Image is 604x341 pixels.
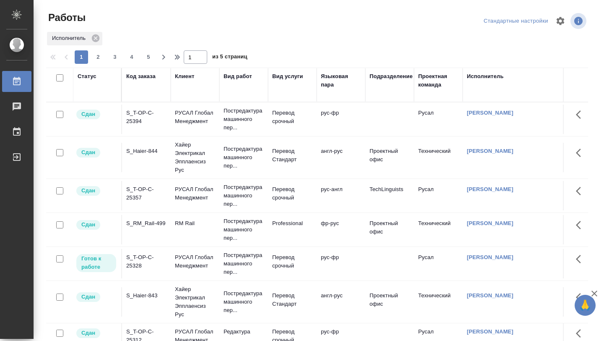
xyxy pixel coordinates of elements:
a: [PERSON_NAME] [467,254,513,260]
button: 🙏 [575,295,596,316]
button: Здесь прячутся важные кнопки [571,143,591,163]
div: Менеджер проверил работу исполнителя, передает ее на следующий этап [75,185,117,197]
button: 5 [142,50,155,64]
p: Постредактура машинного пер... [224,107,264,132]
a: [PERSON_NAME] [467,148,513,154]
div: Клиент [175,72,194,81]
td: рус-фр [317,105,365,134]
a: [PERSON_NAME] [467,292,513,299]
td: англ-рус [317,143,365,172]
p: Сдан [81,110,95,118]
button: Здесь прячутся важные кнопки [571,105,591,125]
div: S_RM_Rail-499 [126,219,167,228]
div: S_T-OP-C-25357 [126,185,167,202]
div: Менеджер проверил работу исполнителя, передает ее на следующий этап [75,147,117,158]
div: Менеджер проверил работу исполнителя, передает ее на следующий этап [75,291,117,303]
a: [PERSON_NAME] [467,186,513,192]
div: Исполнитель [467,72,504,81]
span: 🙏 [578,296,592,314]
p: Сдан [81,186,95,195]
p: РУСАЛ Глобал Менеджмент [175,185,215,202]
p: Перевод Стандарт [272,147,312,164]
td: Русал [414,181,463,210]
p: Исполнитель [52,34,89,42]
span: 5 [142,53,155,61]
div: Статус [78,72,96,81]
a: [PERSON_NAME] [467,220,513,226]
p: Перевод Стандарт [272,291,312,308]
button: 2 [91,50,105,64]
button: Здесь прячутся важные кнопки [571,181,591,201]
div: Проектная команда [418,72,458,89]
a: [PERSON_NAME] [467,110,513,116]
div: S_Haier-844 [126,147,167,155]
p: RM Rail [175,219,215,228]
button: 3 [108,50,122,64]
p: Готов к работе [81,254,111,271]
div: S_Haier-843 [126,291,167,300]
p: РУСАЛ Глобал Менеджмент [175,109,215,126]
td: рус-англ [317,181,365,210]
p: Хайер Электрикал Эпплаенсиз Рус [175,141,215,174]
p: Сдан [81,329,95,337]
td: фр-рус [317,215,365,244]
p: Постредактура машинного пер... [224,145,264,170]
td: Проектный офис [365,215,414,244]
td: Технический [414,287,463,317]
div: split button [482,15,550,28]
span: Работы [46,11,86,24]
p: Постредактура машинного пер... [224,183,264,208]
p: Постредактура машинного пер... [224,289,264,315]
p: Редактура [224,328,264,336]
button: Здесь прячутся важные кнопки [571,287,591,307]
td: Технический [414,143,463,172]
div: S_T-OP-C-25328 [126,253,167,270]
p: РУСАЛ Глобал Менеджмент [175,253,215,270]
td: Русал [414,249,463,278]
div: Код заказа [126,72,156,81]
a: [PERSON_NAME] [467,328,513,335]
p: Перевод срочный [272,253,312,270]
p: Сдан [81,220,95,229]
span: 4 [125,53,138,61]
button: Здесь прячутся важные кнопки [571,215,591,235]
div: Подразделение [370,72,413,81]
div: S_T-OP-C-25394 [126,109,167,126]
p: Professional [272,219,312,228]
p: Сдан [81,148,95,157]
div: Менеджер проверил работу исполнителя, передает ее на следующий этап [75,109,117,120]
div: Менеджер проверил работу исполнителя, передает ее на следующий этап [75,328,117,339]
span: 2 [91,53,105,61]
p: Постредактура машинного пер... [224,251,264,276]
div: Исполнитель может приступить к работе [75,253,117,273]
p: Постредактура машинного пер... [224,217,264,242]
div: Исполнитель [47,32,102,45]
span: из 5 страниц [212,52,247,64]
p: Сдан [81,293,95,301]
div: Языковая пара [321,72,361,89]
p: Перевод срочный [272,185,312,202]
div: Вид услуги [272,72,303,81]
span: 3 [108,53,122,61]
div: Менеджер проверил работу исполнителя, передает ее на следующий этап [75,219,117,231]
button: 4 [125,50,138,64]
span: Настроить таблицу [550,11,570,31]
td: англ-рус [317,287,365,317]
td: Технический [414,215,463,244]
span: Посмотреть информацию [570,13,588,29]
p: Перевод срочный [272,109,312,126]
td: Проектный офис [365,143,414,172]
td: рус-фр [317,249,365,278]
td: Проектный офис [365,287,414,317]
p: Хайер Электрикал Эпплаенсиз Рус [175,285,215,319]
td: TechLinguists [365,181,414,210]
div: Вид работ [224,72,252,81]
td: Русал [414,105,463,134]
button: Здесь прячутся важные кнопки [571,249,591,269]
